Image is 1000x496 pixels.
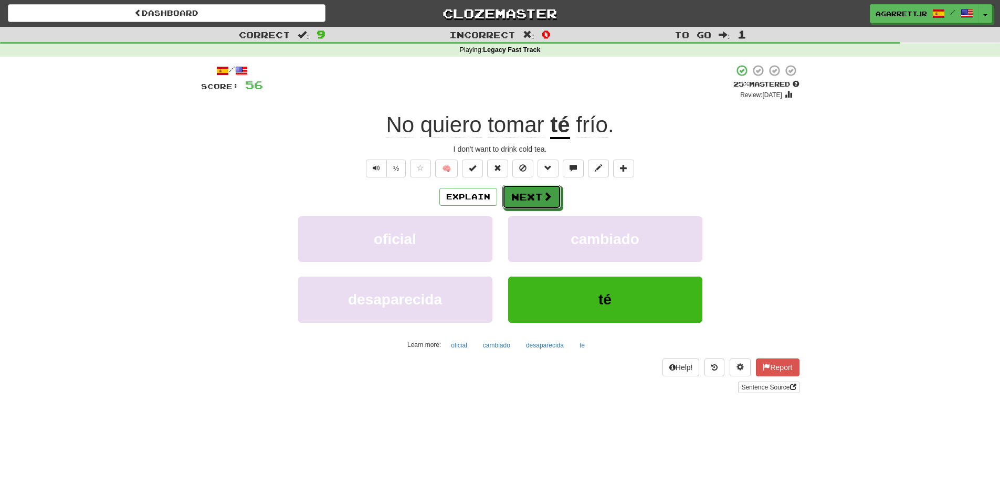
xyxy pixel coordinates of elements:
[341,4,659,23] a: Clozemaster
[366,160,387,177] button: Play sentence audio (ctl+space)
[201,144,799,154] div: I don't want to drink cold tea.
[245,78,263,91] span: 56
[477,337,516,353] button: cambiado
[870,4,979,23] a: agarrettjr /
[298,277,492,322] button: desaparecida
[201,82,239,91] span: Score:
[435,160,458,177] button: 🧠
[733,80,749,88] span: 25 %
[462,160,483,177] button: Set this sentence to 100% Mastered (alt+m)
[662,358,700,376] button: Help!
[239,29,290,40] span: Correct
[298,30,309,39] span: :
[704,358,724,376] button: Round history (alt+y)
[950,8,955,16] span: /
[502,185,561,209] button: Next
[571,231,639,247] span: cambiado
[386,112,414,138] span: No
[613,160,634,177] button: Add to collection (alt+a)
[445,337,473,353] button: oficial
[483,46,540,54] strong: Legacy Fast Track
[487,160,508,177] button: Reset to 0% Mastered (alt+r)
[374,231,416,247] span: oficial
[876,9,927,18] span: agarrettjr
[407,341,441,349] small: Learn more:
[738,382,799,393] a: Sentence Source
[298,216,492,262] button: oficial
[508,277,702,322] button: té
[675,29,711,40] span: To go
[8,4,325,22] a: Dashboard
[542,28,551,40] span: 0
[348,291,442,308] span: desaparecida
[520,337,570,353] button: desaparecida
[410,160,431,177] button: Favorite sentence (alt+f)
[439,188,497,206] button: Explain
[576,112,608,138] span: frío
[512,160,533,177] button: Ignore sentence (alt+i)
[733,80,799,89] div: Mastered
[386,160,406,177] button: ½
[488,112,544,138] span: tomar
[740,91,782,99] small: Review: [DATE]
[756,358,799,376] button: Report
[574,337,591,353] button: té
[563,160,584,177] button: Discuss sentence (alt+u)
[420,112,482,138] span: quiero
[201,64,263,77] div: /
[570,112,614,138] span: .
[719,30,730,39] span: :
[598,291,612,308] span: té
[449,29,515,40] span: Incorrect
[550,112,570,139] u: té
[317,28,325,40] span: 9
[588,160,609,177] button: Edit sentence (alt+d)
[508,216,702,262] button: cambiado
[364,160,406,177] div: Text-to-speech controls
[538,160,559,177] button: Grammar (alt+g)
[738,28,746,40] span: 1
[523,30,534,39] span: :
